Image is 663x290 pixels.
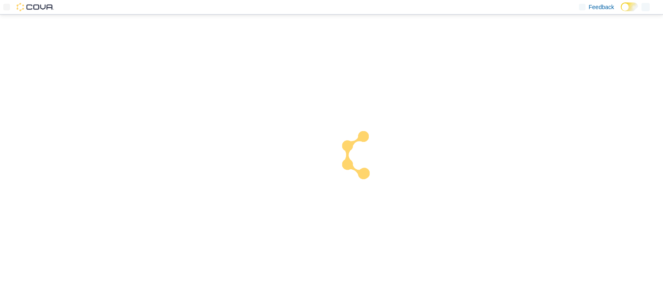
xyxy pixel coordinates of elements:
[17,3,54,11] img: Cova
[621,2,638,11] input: Dark Mode
[589,3,614,11] span: Feedback
[621,11,621,12] span: Dark Mode
[331,125,394,187] img: cova-loader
